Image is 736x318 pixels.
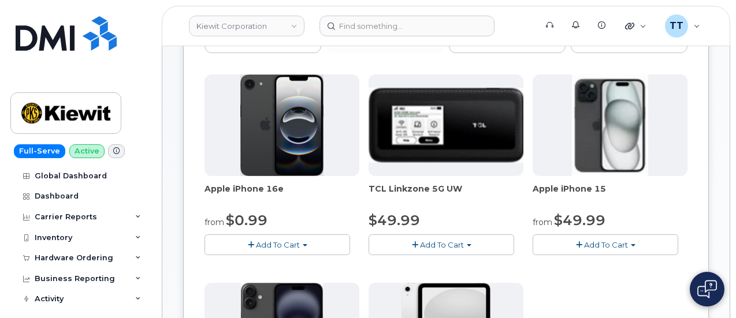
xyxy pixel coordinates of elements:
[369,212,420,229] span: $49.99
[226,212,267,229] span: $0.99
[533,217,552,227] small: from
[205,217,224,227] small: from
[369,183,523,206] div: TCL Linkzone 5G UW
[697,280,717,298] img: Open chat
[584,240,628,249] span: Add To Cart
[533,183,687,206] div: Apple iPhone 15
[319,16,495,36] input: Find something...
[189,16,304,36] a: Kiewit Corporation
[369,88,523,163] img: linkzone5g.png
[369,234,514,255] button: Add To Cart
[657,14,708,38] div: Travis Tedesco
[533,234,678,255] button: Add To Cart
[256,240,300,249] span: Add To Cart
[670,19,683,33] span: TT
[617,14,655,38] div: Quicklinks
[420,240,464,249] span: Add To Cart
[205,183,359,206] div: Apple iPhone 16e
[205,234,350,255] button: Add To Cart
[572,74,649,176] img: iphone15.jpg
[240,74,324,176] img: iphone16e.png
[554,212,605,229] span: $49.99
